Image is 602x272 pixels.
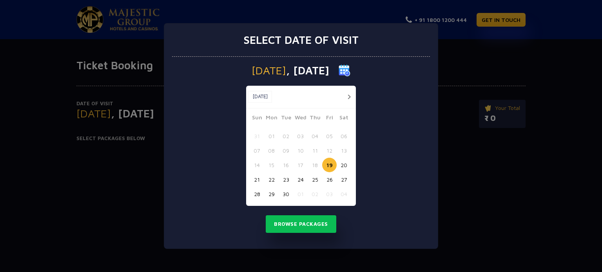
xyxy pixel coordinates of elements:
[279,143,293,158] button: 09
[248,91,272,103] button: [DATE]
[308,113,322,124] span: Thu
[293,158,308,172] button: 17
[279,113,293,124] span: Tue
[322,143,337,158] button: 12
[308,158,322,172] button: 18
[308,187,322,201] button: 02
[250,158,264,172] button: 14
[339,65,350,76] img: calender icon
[264,129,279,143] button: 01
[308,172,322,187] button: 25
[250,187,264,201] button: 28
[293,113,308,124] span: Wed
[293,187,308,201] button: 01
[250,172,264,187] button: 21
[279,172,293,187] button: 23
[250,113,264,124] span: Sun
[264,158,279,172] button: 15
[322,129,337,143] button: 05
[322,187,337,201] button: 03
[322,158,337,172] button: 19
[250,143,264,158] button: 07
[293,172,308,187] button: 24
[264,187,279,201] button: 29
[337,143,351,158] button: 13
[279,158,293,172] button: 16
[266,215,336,233] button: Browse Packages
[252,65,286,76] span: [DATE]
[250,129,264,143] button: 31
[243,33,359,47] h3: Select date of visit
[264,113,279,124] span: Mon
[337,129,351,143] button: 06
[279,129,293,143] button: 02
[337,172,351,187] button: 27
[293,129,308,143] button: 03
[279,187,293,201] button: 30
[264,172,279,187] button: 22
[322,172,337,187] button: 26
[308,143,322,158] button: 11
[337,187,351,201] button: 04
[264,143,279,158] button: 08
[293,143,308,158] button: 10
[322,113,337,124] span: Fri
[337,113,351,124] span: Sat
[308,129,322,143] button: 04
[337,158,351,172] button: 20
[286,65,329,76] span: , [DATE]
